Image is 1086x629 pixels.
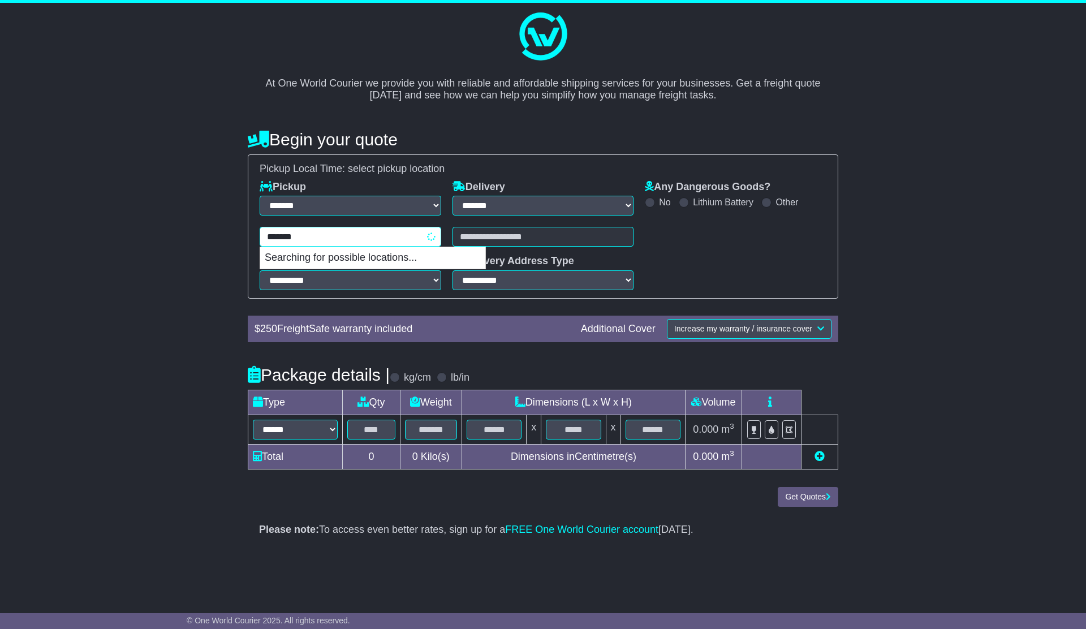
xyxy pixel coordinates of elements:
div: Pickup Local Time: [254,163,832,175]
sup: 3 [730,422,734,430]
strong: Please note: [259,524,319,535]
label: Pickup [260,181,306,193]
span: Increase my warranty / insurance cover [674,324,812,333]
a: FREE One World Courier account [505,524,658,535]
span: 0 [412,451,418,462]
td: Dimensions in Centimetre(s) [462,445,685,469]
td: Dimensions (L x W x H) [462,390,685,415]
td: 0 [343,445,400,469]
img: One World Courier Logo - great freight rates [515,8,571,65]
span: 0.000 [693,424,718,435]
label: kg/cm [404,372,431,384]
div: $ FreightSafe warranty included [249,323,575,335]
label: Delivery Address Type [453,255,574,268]
p: Searching for possible locations... [260,247,485,269]
button: Increase my warranty / insurance cover [667,319,831,339]
label: Other [775,197,798,208]
div: Additional Cover [575,323,661,335]
td: x [527,415,541,445]
td: Type [248,390,343,415]
td: Kilo(s) [400,445,462,469]
td: Total [248,445,343,469]
a: Add new item [815,451,825,462]
h4: Package details | [248,365,390,384]
span: 0.000 [693,451,718,462]
span: m [721,451,734,462]
label: Lithium Battery [693,197,753,208]
p: To access even better rates, sign up for a [DATE]. [259,524,827,536]
label: Any Dangerous Goods? [645,181,770,193]
h4: Begin your quote [248,130,838,149]
span: 250 [260,323,277,334]
sup: 3 [730,449,734,458]
span: © One World Courier 2025. All rights reserved. [187,616,350,625]
button: Get Quotes [778,487,838,507]
label: Delivery [453,181,505,193]
span: select pickup location [348,163,445,174]
label: No [659,197,670,208]
p: At One World Courier we provide you with reliable and affordable shipping services for your busin... [259,65,827,102]
td: Volume [685,390,742,415]
td: Qty [343,390,400,415]
label: lb/in [451,372,469,384]
td: Weight [400,390,462,415]
span: m [721,424,734,435]
td: x [606,415,620,445]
